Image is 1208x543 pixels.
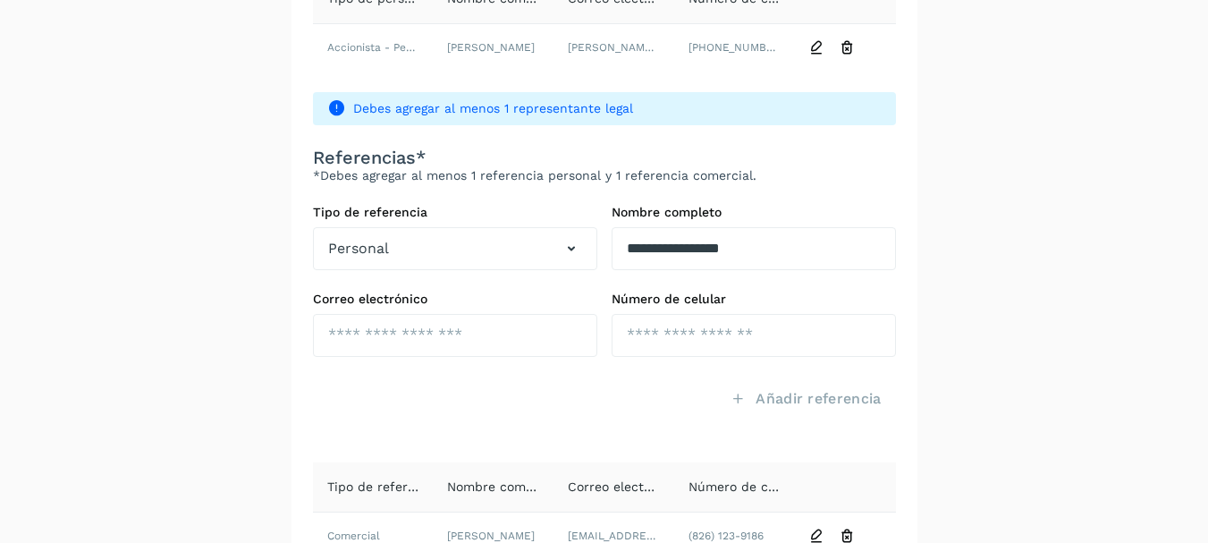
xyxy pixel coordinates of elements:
td: [PHONE_NUMBER] [674,24,795,71]
span: Correo electrónico [568,479,682,494]
span: Debes agregar al menos 1 representante legal [353,99,882,118]
span: Número de celular [688,479,803,494]
label: Número de celular [612,292,896,307]
span: Tipo de referencia [327,479,441,494]
p: *Debes agregar al menos 1 referencia personal y 1 referencia comercial. [313,168,896,183]
h3: Referencias* [313,147,896,168]
label: Nombre completo [612,205,896,220]
label: Correo electrónico [313,292,597,307]
span: Comercial [327,530,380,542]
span: Añadir referencia [756,389,881,409]
span: Accionista - Persona Física [327,41,468,54]
label: Tipo de referencia [313,205,597,220]
span: Nombre completo [447,479,557,494]
span: Personal [328,238,389,259]
button: Añadir referencia [716,378,895,420]
td: [PERSON_NAME] [433,24,553,71]
td: [PERSON_NAME][EMAIL_ADDRESS][DOMAIN_NAME] [553,24,674,71]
